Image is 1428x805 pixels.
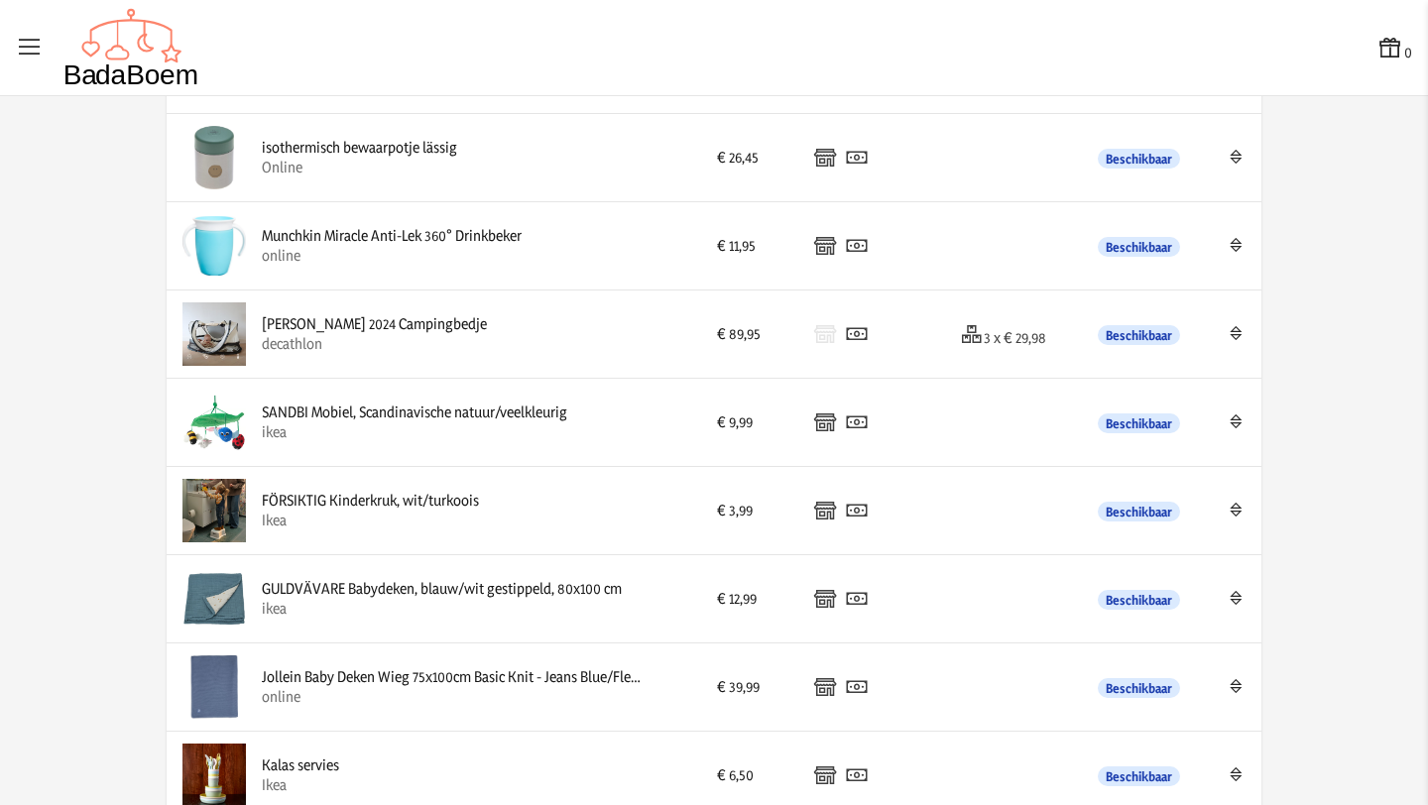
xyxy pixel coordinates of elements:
div: 3 x € 29,98 [960,318,1066,350]
span: Beschikbaar [1098,678,1180,698]
span: Beschikbaar [1098,590,1180,610]
span: Beschikbaar [1098,325,1180,345]
div: € 3,99 [717,501,781,520]
span: Beschikbaar [1098,502,1180,521]
div: € 11,95 [717,236,781,256]
div: € 6,50 [717,765,781,785]
div: Online [262,158,457,177]
div: Kalas servies [262,755,339,775]
div: SANDBI Mobiel, Scandinavische natuur/veelkleurig [262,402,567,422]
div: ikea [262,422,567,442]
div: € 9,99 [717,412,781,432]
div: € 26,45 [717,148,781,168]
button: 0 [1376,34,1412,62]
div: isothermisch bewaarpotje lässig [262,138,457,158]
div: € 39,99 [717,677,781,697]
img: Badaboem [63,8,199,87]
div: [PERSON_NAME] 2024 Campingbedje [262,314,487,334]
div: € 12,99 [717,589,781,609]
div: Jollein Baby Deken Wieg 75x100cm Basic Knit - Jeans Blue/Fleece [262,667,643,687]
div: GULDVÄVARE Babydeken, blauw/wit gestippeld, 80x100 cm [262,579,622,599]
div: Munchkin Miracle Anti-Lek 360° Drinkbeker [262,226,522,246]
span: Beschikbaar [1098,149,1180,169]
div: € 89,95 [717,324,781,344]
div: ikea [262,599,622,619]
div: online [262,687,643,707]
div: decathlon [262,334,487,354]
div: Ikea [262,775,339,795]
span: Beschikbaar [1098,413,1180,433]
div: online [262,246,522,266]
span: Beschikbaar [1098,237,1180,257]
span: Beschikbaar [1098,766,1180,786]
div: Ikea [262,511,479,530]
div: FÖRSIKTIG Kinderkruk, wit/turkoois [262,491,479,511]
